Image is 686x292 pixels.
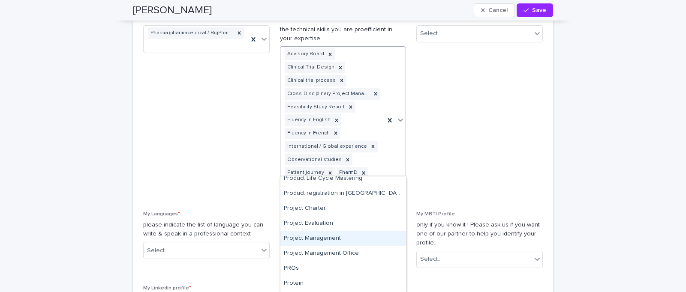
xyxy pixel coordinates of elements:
div: Product registration in ASEAN market [280,186,406,201]
span: Save [532,7,546,13]
div: International / Global experience [285,141,368,152]
div: Advisory Board [285,48,325,60]
div: Patient journey [285,167,325,179]
div: Pharma (pharmaceutical / BigPharma) [148,27,235,39]
div: Fluency in French [285,128,331,139]
div: Project Evaluation [280,216,406,231]
div: Select... [147,246,168,255]
span: My MBTI Profile [416,212,455,217]
div: Feasibility Study Report [285,101,346,113]
p: please indicate the list of language you can write & speak in a professional context [143,220,270,238]
div: Clinical trial process [285,75,337,86]
div: PROs [280,261,406,276]
div: Select... [420,29,442,38]
span: My Languages [143,212,180,217]
div: Cross-Disciplinary Project Management & Supervision [285,88,371,100]
div: Protein [280,276,406,291]
p: only if you know it ! Please ask us if you want one of our partner to help you identify your prof... [416,220,543,247]
div: Project Charter [280,201,406,216]
button: Cancel [474,3,515,17]
span: Cancel [488,7,508,13]
button: Save [517,3,553,17]
div: Project Management Office [280,246,406,261]
h2: [PERSON_NAME] [133,4,212,17]
p: the technical skills you are proefficient in your expertise [280,25,406,43]
div: PharmD [337,167,359,179]
div: Project Management [280,231,406,246]
div: Product Life Cycle Mastering [280,171,406,186]
span: My Linkedin profile [143,286,191,291]
div: Observational studies [285,154,343,166]
div: Fluency in English [285,114,332,126]
div: Select... [420,255,442,264]
div: Clinical Trial Design [285,62,336,73]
